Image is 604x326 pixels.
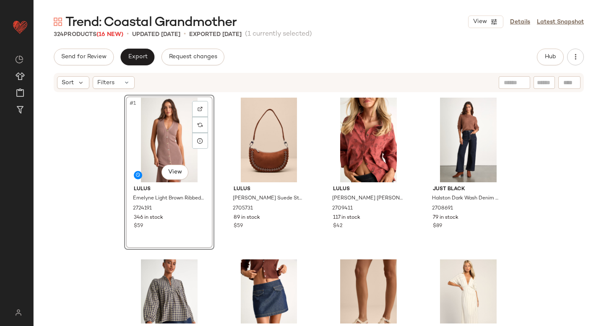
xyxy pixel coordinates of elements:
[120,49,154,65] button: Export
[510,18,530,26] a: Details
[161,165,188,180] button: View
[326,98,411,182] img: 2709411_01_hero_2025-08-21.jpg
[332,195,403,202] span: [PERSON_NAME] [PERSON_NAME] Red Floral Long Sleeve Button-Up Top
[473,18,487,25] span: View
[127,29,129,39] span: •
[167,169,182,176] span: View
[189,30,242,39] p: Exported [DATE]
[198,122,203,127] img: svg%3e
[433,186,504,193] span: Just Black
[128,54,147,60] span: Export
[54,18,62,26] img: svg%3e
[333,223,343,230] span: $42
[12,18,29,35] img: heart_red.DM2ytmEG.svg
[54,31,64,38] span: 324
[169,54,217,60] span: Request changes
[333,214,360,222] span: 117 in stock
[537,18,584,26] a: Latest Snapshot
[132,30,180,39] p: updated [DATE]
[332,205,353,212] span: 2709411
[133,205,152,212] span: 2724191
[96,31,123,38] span: (16 New)
[426,98,510,182] img: 2708691_01_hero_2025-08-26.jpg
[234,186,305,193] span: Lulus
[233,205,253,212] span: 2705731
[333,186,404,193] span: Lulus
[537,49,564,65] button: Hub
[433,214,458,222] span: 79 in stock
[544,54,556,60] span: Hub
[127,98,211,182] img: 2724191_01_hero_2025-09-05.jpg
[54,30,123,39] div: Products
[65,14,237,31] span: Trend: Coastal Grandmother
[97,78,115,87] span: Filters
[432,195,503,202] span: Halston Dark Wash Denim Wide-Leg High-Rise Jeans
[233,195,304,202] span: [PERSON_NAME] Suede Studded Shoulder Bag
[133,195,204,202] span: Emelyne Light Brown Ribbed Button-Front Sweater Midi Dress
[54,49,114,65] button: Send for Review
[433,223,442,230] span: $89
[15,55,23,64] img: svg%3e
[468,16,503,28] button: View
[198,106,203,111] img: svg%3e
[234,223,243,230] span: $59
[62,78,74,87] span: Sort
[61,54,107,60] span: Send for Review
[184,29,186,39] span: •
[10,309,26,316] img: svg%3e
[227,98,311,182] img: 2705731_02_front_2025-08-18.jpg
[245,29,312,39] span: (1 currently selected)
[161,49,224,65] button: Request changes
[234,214,260,222] span: 89 in stock
[129,99,138,108] span: #1
[432,205,453,212] span: 2708691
